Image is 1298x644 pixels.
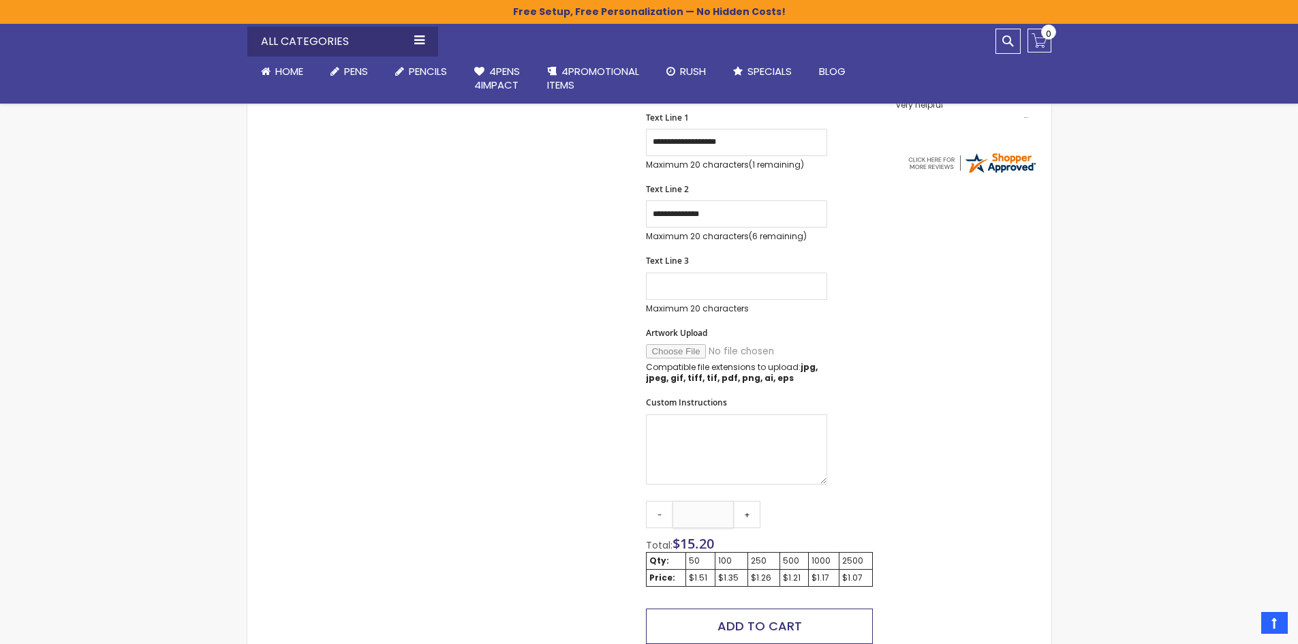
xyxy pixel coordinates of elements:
[751,555,777,566] div: 250
[646,327,707,339] span: Artwork Upload
[906,166,1037,178] a: 4pens.com certificate URL
[906,151,1037,175] img: 4pens.com widget logo
[680,64,706,78] span: Rush
[649,555,669,566] strong: Qty:
[461,57,534,101] a: 4Pens4impact
[718,555,744,566] div: 100
[382,57,461,87] a: Pencils
[842,555,869,566] div: 2500
[1027,29,1051,52] a: 0
[783,572,805,583] div: $1.21
[344,64,368,78] span: Pens
[720,57,805,87] a: Specials
[409,64,447,78] span: Pencils
[649,572,675,583] strong: Price:
[247,57,317,87] a: Home
[547,64,639,92] span: 4PROMOTIONAL ITEMS
[805,57,859,87] a: Blog
[1261,612,1288,634] a: Top
[646,159,827,170] p: Maximum 20 characters
[673,534,714,553] span: $
[749,159,804,170] span: (1 remaining)
[646,362,827,384] p: Compatible file extensions to upload:
[653,57,720,87] a: Rush
[317,57,382,87] a: Pens
[646,255,689,266] span: Text Line 3
[717,617,802,634] span: Add to Cart
[680,534,714,553] span: 15.20
[646,112,689,123] span: Text Line 1
[749,230,807,242] span: (6 remaining)
[819,64,846,78] span: Blog
[474,64,520,92] span: 4Pens 4impact
[783,555,805,566] div: 500
[689,572,713,583] div: $1.51
[646,397,727,408] span: Custom Instructions
[646,609,872,644] button: Add to Cart
[646,231,827,242] p: Maximum 20 characters
[751,572,777,583] div: $1.26
[812,555,836,566] div: 1000
[646,538,673,552] span: Total:
[1046,27,1051,40] span: 0
[718,572,744,583] div: $1.35
[896,91,1028,120] div: Customer service is great and very helpful
[534,57,653,101] a: 4PROMOTIONALITEMS
[646,303,827,314] p: Maximum 20 characters
[842,572,869,583] div: $1.07
[733,501,760,528] a: +
[689,555,713,566] div: 50
[275,64,303,78] span: Home
[812,572,836,583] div: $1.17
[646,361,818,384] strong: jpg, jpeg, gif, tiff, tif, pdf, png, ai, eps
[247,27,438,57] div: All Categories
[646,183,689,195] span: Text Line 2
[646,501,673,528] a: -
[747,64,792,78] span: Specials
